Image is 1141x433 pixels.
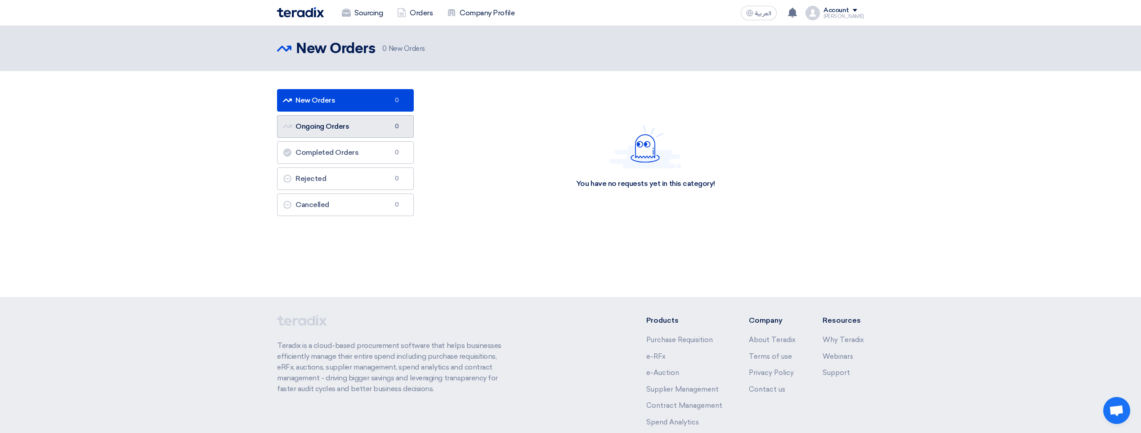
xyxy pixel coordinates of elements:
[382,45,387,53] span: 0
[805,6,820,20] img: profile_test.png
[755,10,771,17] span: العربية
[823,369,850,377] a: Support
[277,89,414,112] a: New Orders0
[392,96,403,105] span: 0
[823,7,849,14] div: Account
[749,385,785,393] a: Contact us
[382,44,425,54] span: New Orders
[576,179,715,189] div: You have no requests yet in this category!
[440,3,522,23] a: Company Profile
[646,418,699,426] a: Spend Analytics
[823,14,864,19] div: [PERSON_NAME]
[277,7,324,18] img: Teradix logo
[646,369,679,377] a: e-Auction
[609,125,681,168] img: Hello
[741,6,777,20] button: العربية
[1103,397,1130,424] a: Open chat
[296,40,375,58] h2: New Orders
[277,340,512,394] p: Teradix is a cloud-based procurement software that helps businesses efficiently manage their enti...
[392,200,403,209] span: 0
[277,115,414,138] a: Ongoing Orders0
[277,194,414,216] a: Cancelled0
[823,352,853,361] a: Webinars
[749,315,796,326] li: Company
[277,141,414,164] a: Completed Orders0
[749,336,796,344] a: About Teradix
[392,122,403,131] span: 0
[335,3,390,23] a: Sourcing
[823,315,864,326] li: Resources
[646,385,719,393] a: Supplier Management
[646,352,666,361] a: e-RFx
[646,336,713,344] a: Purchase Requisition
[392,174,403,183] span: 0
[277,167,414,190] a: Rejected0
[646,401,722,410] a: Contract Management
[390,3,440,23] a: Orders
[823,336,864,344] a: Why Teradix
[646,315,722,326] li: Products
[749,369,794,377] a: Privacy Policy
[749,352,792,361] a: Terms of use
[392,148,403,157] span: 0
